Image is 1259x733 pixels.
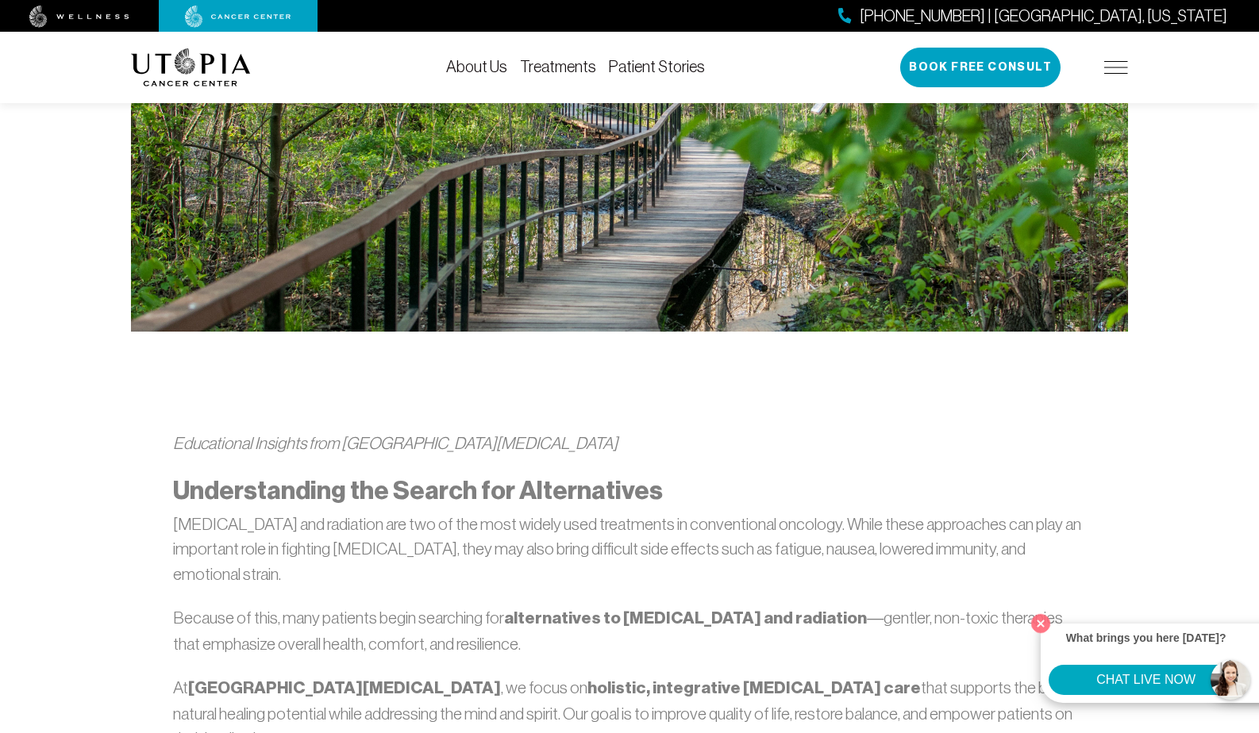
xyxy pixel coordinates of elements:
[185,6,291,28] img: cancer center
[520,58,596,75] a: Treatments
[860,5,1227,28] span: [PHONE_NUMBER] | [GEOGRAPHIC_DATA], [US_STATE]
[838,5,1227,28] a: [PHONE_NUMBER] | [GEOGRAPHIC_DATA], [US_STATE]
[609,58,705,75] a: Patient Stories
[173,475,663,505] strong: Understanding the Search for Alternatives
[131,48,251,86] img: logo
[29,6,129,28] img: wellness
[188,677,501,698] strong: [GEOGRAPHIC_DATA][MEDICAL_DATA]
[173,434,618,452] em: Educational Insights from [GEOGRAPHIC_DATA][MEDICAL_DATA]
[587,677,921,698] strong: holistic, integrative [MEDICAL_DATA] care
[446,58,507,75] a: About Us
[1049,665,1243,695] button: CHAT LIVE NOW
[1104,61,1128,74] img: icon-hamburger
[1066,631,1226,644] strong: What brings you here [DATE]?
[504,608,867,628] strong: alternatives to [MEDICAL_DATA] and radiation
[173,512,1085,587] p: [MEDICAL_DATA] and radiation are two of the most widely used treatments in conventional oncology....
[1027,610,1054,637] button: Close
[173,605,1085,656] p: Because of this, many patients begin searching for —gentler, non-toxic therapies that emphasize o...
[900,48,1061,87] button: Book Free Consult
